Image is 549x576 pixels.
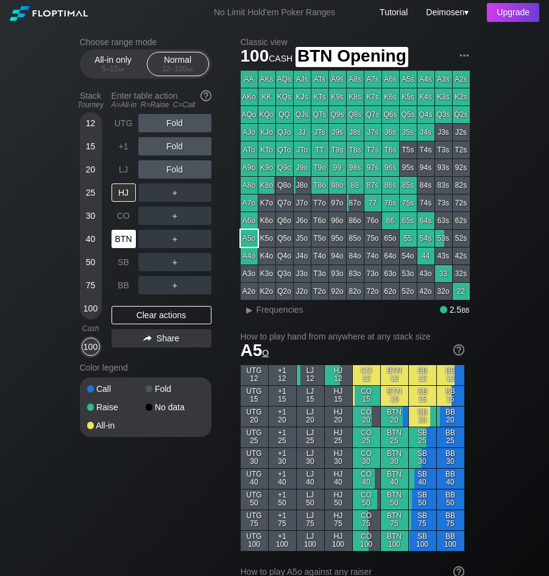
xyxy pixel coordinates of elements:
[82,338,100,356] div: 100
[364,88,381,105] div: K7s
[311,212,328,229] div: T6o
[241,230,258,247] div: A5o
[258,283,275,300] div: K2o
[409,448,436,468] div: SB 30
[199,89,213,102] img: help.32db89a4.svg
[276,177,293,194] div: Q8o
[269,365,296,385] div: +1 12
[241,365,268,385] div: UTG 12
[347,283,364,300] div: 82o
[325,510,352,530] div: HJ 75
[453,230,470,247] div: 52s
[353,386,380,406] div: CO 15
[435,124,452,141] div: J3s
[88,65,139,73] div: 5 – 12
[381,407,408,427] div: BTN 20
[112,306,211,324] div: Clear actions
[400,71,417,88] div: A5s
[297,407,324,427] div: LJ 20
[329,71,346,88] div: A9s
[435,106,452,123] div: Q3s
[453,106,470,123] div: Q2s
[258,177,275,194] div: K8o
[311,247,328,265] div: T4o
[381,489,408,510] div: BTN 50
[296,47,408,67] span: BTN Opening
[329,212,346,229] div: 96o
[364,230,381,247] div: 75o
[294,159,311,176] div: J9o
[241,106,258,123] div: AQo
[297,510,324,530] div: LJ 75
[269,510,296,530] div: +1 75
[297,469,324,489] div: LJ 40
[276,88,293,105] div: KQs
[82,207,100,225] div: 30
[294,247,311,265] div: J4o
[82,137,100,155] div: 15
[417,177,434,194] div: 84s
[435,88,452,105] div: K3s
[269,427,296,447] div: +1 25
[297,386,324,406] div: LJ 15
[241,341,269,360] span: A5
[353,365,380,385] div: CO 12
[276,265,293,282] div: Q3o
[294,106,311,123] div: QJs
[381,448,408,468] div: BTN 30
[311,265,328,282] div: T3o
[311,194,328,212] div: T7o
[186,65,193,73] span: bb
[453,141,470,158] div: T2s
[138,207,211,225] div: ＋
[262,345,269,358] span: o
[311,88,328,105] div: KTs
[241,71,258,88] div: AA
[435,177,452,194] div: 83s
[329,194,346,212] div: 97o
[112,329,211,347] div: Share
[353,469,380,489] div: CO 40
[311,177,328,194] div: T8o
[258,247,275,265] div: K4o
[435,283,452,300] div: 32o
[258,106,275,123] div: KQo
[112,253,136,271] div: SB
[400,194,417,212] div: 75s
[380,7,408,17] a: Tutorial
[80,37,211,47] h2: Choose range mode
[382,71,399,88] div: A6s
[241,427,268,447] div: UTG 25
[426,7,464,17] span: Deimosen
[417,88,434,105] div: K4s
[364,177,381,194] div: 87s
[241,283,258,300] div: A2o
[269,489,296,510] div: +1 50
[146,385,204,393] div: Fold
[329,230,346,247] div: 95o
[150,52,206,76] div: Normal
[440,305,469,315] div: 2.5
[294,212,311,229] div: J6o
[353,510,380,530] div: CO 75
[112,101,211,109] div: A=All-in R=Raise C=Call
[311,230,328,247] div: T5o
[241,194,258,212] div: A7o
[381,510,408,530] div: BTN 75
[329,265,346,282] div: 93o
[241,448,268,468] div: UTG 30
[382,141,399,158] div: T6s
[196,7,353,20] div: No Limit Hold’em Poker Ranges
[347,265,364,282] div: 83o
[423,5,470,19] div: ▾
[435,265,452,282] div: 33
[258,71,275,88] div: AKs
[241,141,258,158] div: ATo
[400,124,417,141] div: J5s
[382,88,399,105] div: K6s
[347,159,364,176] div: 98s
[297,489,324,510] div: LJ 50
[364,106,381,123] div: Q7s
[241,88,258,105] div: AKo
[487,3,539,22] div: Upgrade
